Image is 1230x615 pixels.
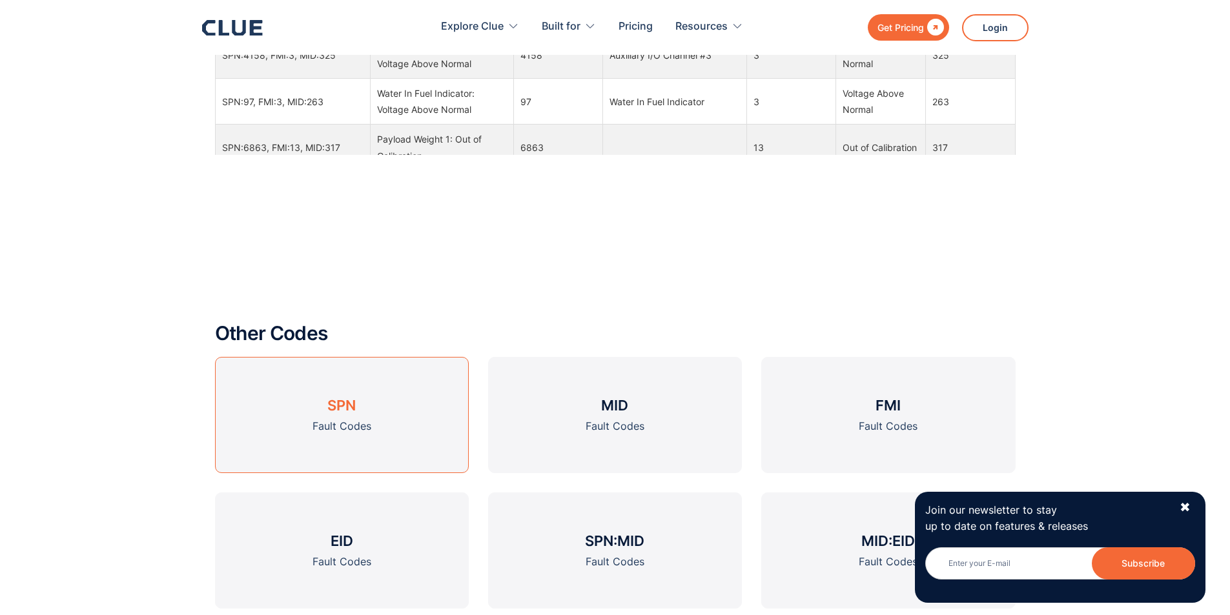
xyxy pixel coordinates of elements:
[675,6,743,47] div: Resources
[746,32,835,78] td: 3
[514,78,603,124] td: 97
[843,85,919,117] div: Voltage Above Normal
[1180,499,1191,516] div: ✖
[586,554,644,570] div: Fault Codes
[926,78,1015,124] td: 263
[441,6,519,47] div: Explore Clue
[962,14,1029,41] a: Login
[601,396,628,415] h3: MID
[746,78,835,124] td: 3
[835,125,926,170] td: Out of Calibration
[610,94,739,110] div: Water In Fuel Indicator
[675,6,728,47] div: Resources
[924,19,944,35] div: 
[876,396,901,415] h3: FMI
[925,502,1168,534] p: Join our newsletter to stay up to date on features & releases
[377,131,507,163] div: Payload Weight 1: Out of Calibration
[215,78,370,124] td: SPN:97, FMI:3, MID:263
[761,357,1015,473] a: FMIFault Codes
[859,418,917,434] div: Fault Codes
[331,531,353,550] h3: EID
[761,492,1015,609] a: MID:EIDFault Codes
[542,6,596,47] div: Built for
[542,6,580,47] div: Built for
[859,554,917,570] div: Fault Codes
[488,492,742,609] a: SPN:MIDFault Codes
[377,85,507,117] div: Water In Fuel Indicator: Voltage Above Normal
[488,357,742,473] a: MIDFault Codes
[215,492,469,609] a: EIDFault Codes
[514,125,603,170] td: 6863
[861,531,915,550] h3: MID:EID
[215,125,370,170] td: SPN:6863, FMI:13, MID:317
[925,547,1195,580] input: Enter your E-mail
[377,39,507,72] div: Auxiliary I/O Channel #3: Voltage Above Normal
[868,14,949,41] a: Get Pricing
[586,418,644,434] div: Fault Codes
[215,32,370,78] td: SPN:4158, FMI:3, MID:325
[746,125,835,170] td: 13
[877,19,924,35] div: Get Pricing
[215,323,1016,344] h2: Other Codes
[619,6,653,47] a: Pricing
[327,396,356,415] h3: SPN
[926,32,1015,78] td: 325
[441,6,504,47] div: Explore Clue
[610,47,739,63] div: Auxiliary I/O Channel #3
[585,531,644,550] h3: SPN:MID
[925,547,1195,592] form: Newsletter
[514,32,603,78] td: 4158
[313,418,371,434] div: Fault Codes
[1092,547,1195,580] input: Subscribe
[215,357,469,473] a: SPNFault Codes
[843,39,919,72] div: Voltage Above Normal
[926,125,1015,170] td: 317
[313,554,371,570] div: Fault Codes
